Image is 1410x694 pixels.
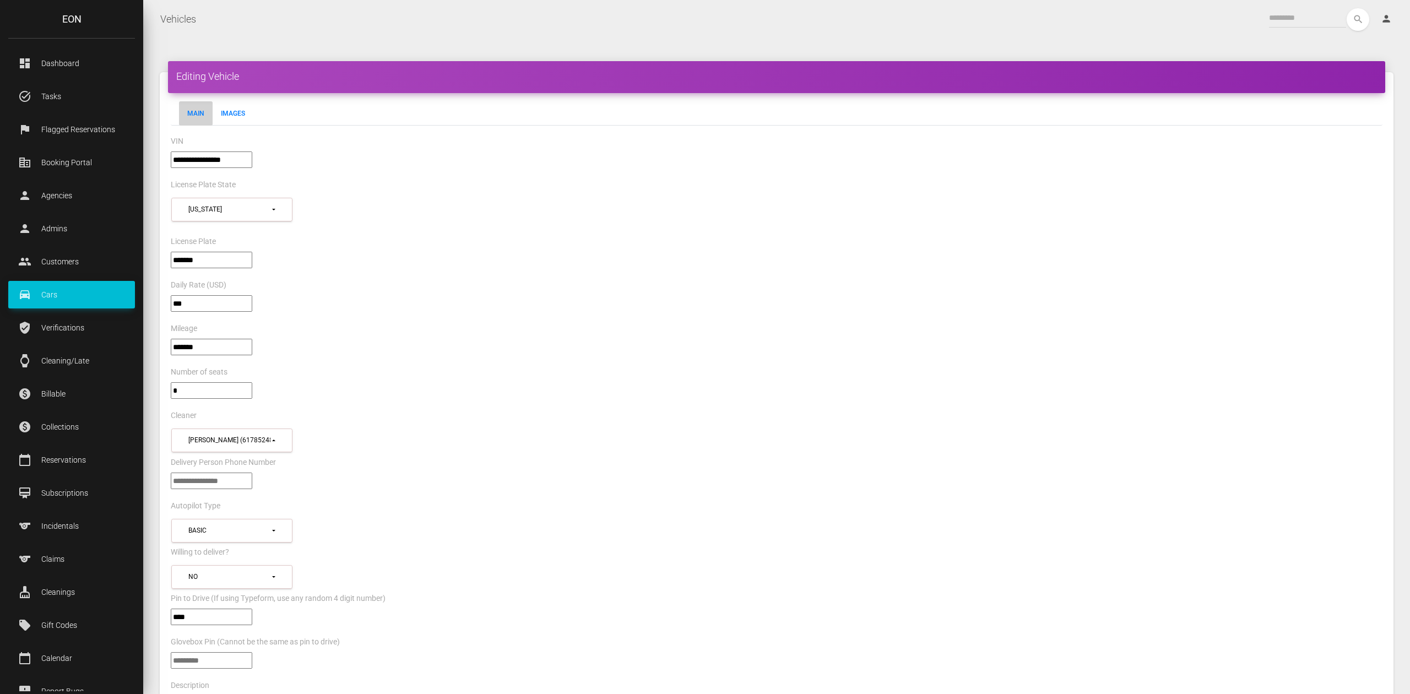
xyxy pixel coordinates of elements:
[8,116,135,143] a: flag Flagged Reservations
[160,6,196,33] a: Vehicles
[17,452,127,468] p: Reservations
[8,479,135,507] a: card_membership Subscriptions
[171,280,226,291] label: Daily Rate (USD)
[1373,8,1402,30] a: person
[17,253,127,270] p: Customers
[8,545,135,573] a: sports Claims
[8,578,135,606] a: cleaning_services Cleanings
[8,413,135,441] a: paid Collections
[171,547,229,558] label: Willing to deliver?
[17,584,127,600] p: Cleanings
[8,446,135,474] a: calendar_today Reservations
[17,55,127,72] p: Dashboard
[8,248,135,275] a: people Customers
[188,526,270,535] div: Basic
[8,380,135,408] a: paid Billable
[179,101,213,126] a: Main
[171,323,197,334] label: Mileage
[188,205,270,214] div: [US_STATE]
[8,83,135,110] a: task_alt Tasks
[171,457,276,468] label: Delivery Person Phone Number
[8,182,135,209] a: person Agencies
[8,149,135,176] a: corporate_fare Booking Portal
[17,617,127,633] p: Gift Codes
[171,136,183,147] label: VIN
[17,419,127,435] p: Collections
[17,220,127,237] p: Admins
[8,281,135,308] a: drive_eta Cars
[8,314,135,341] a: verified_user Verifications
[17,319,127,336] p: Verifications
[1347,8,1369,31] button: search
[1381,13,1392,24] i: person
[17,353,127,369] p: Cleaning/Late
[171,198,292,221] button: Texas
[17,154,127,171] p: Booking Portal
[8,347,135,375] a: watch Cleaning/Late
[188,572,270,582] div: No
[17,286,127,303] p: Cars
[17,485,127,501] p: Subscriptions
[171,680,209,691] label: Description
[8,611,135,639] a: local_offer Gift Codes
[17,187,127,204] p: Agencies
[171,593,386,604] label: Pin to Drive (If using Typeform, use any random 4 digit number)
[8,50,135,77] a: dashboard Dashboard
[17,650,127,666] p: Calendar
[171,429,292,452] button: Daniel Guelter (6178524859)
[213,101,253,126] a: Images
[17,518,127,534] p: Incidentals
[171,637,340,648] label: Glovebox Pin (Cannot be the same as pin to drive)
[8,215,135,242] a: person Admins
[171,519,292,543] button: Basic
[8,644,135,672] a: calendar_today Calendar
[171,565,292,589] button: No
[176,69,1377,83] h4: Editing Vehicle
[17,88,127,105] p: Tasks
[17,121,127,138] p: Flagged Reservations
[171,180,236,191] label: License Plate State
[188,436,270,445] div: [PERSON_NAME] (6178524859)
[171,367,227,378] label: Number of seats
[17,551,127,567] p: Claims
[17,386,127,402] p: Billable
[171,410,197,421] label: Cleaner
[171,236,216,247] label: License Plate
[8,512,135,540] a: sports Incidentals
[171,501,220,512] label: Autopilot Type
